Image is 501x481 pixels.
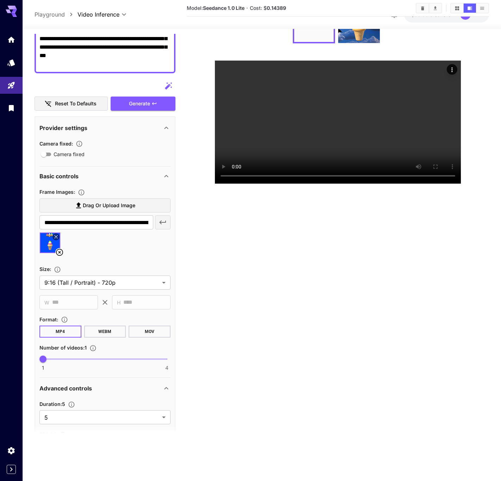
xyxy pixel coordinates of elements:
[111,97,175,111] button: Generate
[84,326,126,338] button: WEBM
[75,189,88,196] button: Upload frame images.
[464,4,476,13] button: Show media in video view
[429,4,441,13] button: Download All
[447,64,457,75] div: Actions
[39,124,87,132] p: Provider settings
[7,446,16,455] div: Settings
[411,12,430,18] span: $30.50
[7,81,16,90] div: Playground
[416,3,442,13] div: Clear AllDownload All
[187,5,245,11] span: Model:
[83,201,135,210] span: Drag or upload image
[78,10,119,19] span: Video Inference
[35,10,65,19] a: Playground
[44,278,159,287] span: 9:16 (Tall / Portrait) - 720p
[7,104,16,112] div: Library
[451,4,463,13] button: Show media in grid view
[39,345,87,351] span: Number of videos : 1
[44,413,159,422] span: 5
[44,298,49,307] span: W
[430,12,454,18] span: credits left
[7,35,16,44] div: Home
[39,316,58,322] span: Format :
[39,172,79,180] p: Basic controls
[87,345,99,352] button: Specify how many videos to generate in a single request. Each video generation will be charged se...
[54,150,85,158] span: Camera fixed
[246,4,248,12] p: ·
[7,465,16,474] button: Expand sidebar
[39,198,171,213] label: Drag or upload image
[250,5,286,11] span: Cost: $
[65,401,78,408] button: Set the number of duration
[51,266,64,273] button: Adjust the dimensions of the generated image by specifying its width and height in pixels, or sel...
[450,3,489,13] div: Show media in grid viewShow media in video viewShow media in list view
[203,5,245,11] b: Seedance 1.0 Lite
[165,364,168,371] span: 4
[35,10,78,19] nav: breadcrumb
[129,99,150,108] span: Generate
[117,298,120,307] span: H
[35,97,108,111] button: Reset to defaults
[39,189,75,195] span: Frame Images :
[416,4,429,13] button: Clear All
[39,141,73,147] span: Camera fixed :
[39,401,65,407] span: Duration : 5
[39,168,171,185] div: Basic controls
[39,266,51,272] span: Size :
[39,326,81,338] button: MP4
[39,380,171,397] div: Advanced controls
[129,326,171,338] button: MOV
[39,119,171,136] div: Provider settings
[42,364,44,371] span: 1
[7,58,16,67] div: Models
[476,4,488,13] button: Show media in list view
[58,316,71,323] button: Choose the file format for the output video.
[39,384,92,393] p: Advanced controls
[267,5,286,11] b: 0.14389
